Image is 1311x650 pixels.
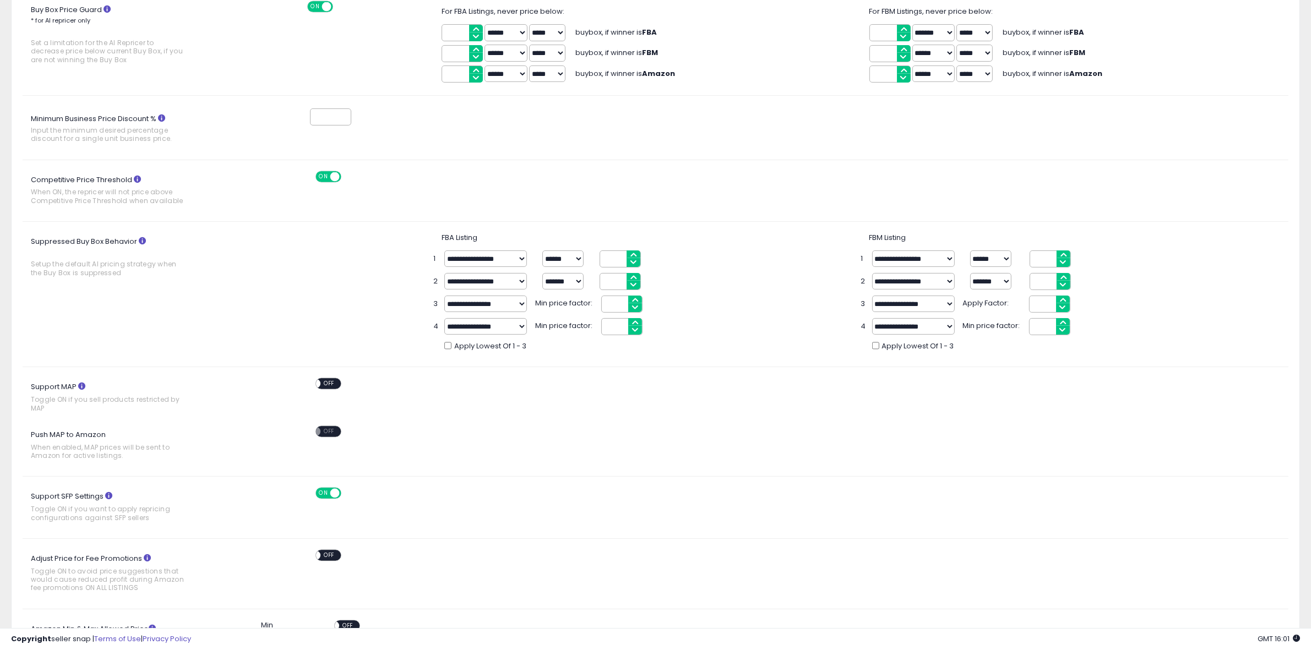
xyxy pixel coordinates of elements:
span: buybox, if winner is [575,27,657,37]
div: seller snap | | [11,634,191,644]
span: buybox, if winner is [575,68,675,79]
span: OFF [320,379,338,389]
span: For FBA Listings, never price below: [442,6,564,17]
label: Push MAP to Amazon [23,426,220,466]
b: FBA [642,27,657,37]
b: FBA [1069,27,1084,37]
span: Set a limitation for the AI Repricer to decrease price below current Buy Box, if you are not winn... [31,39,184,64]
span: 3 [861,299,867,309]
span: Setup the default AI pricing strategy when the Buy Box is suppressed [31,260,184,277]
span: When ON, the repricer will not price above Competitive Price Threshold when available [31,188,184,205]
b: Amazon [642,68,675,79]
span: Toggle ON if you sell products restricted by MAP [31,395,184,412]
span: Min price factor: [963,318,1024,331]
span: OFF [339,621,357,631]
span: 2025-09-15 16:01 GMT [1258,633,1300,644]
span: 4 [861,321,867,332]
span: 3 [433,299,439,309]
span: OFF [320,427,338,436]
label: Adjust Price for Fee Promotions [23,550,220,598]
a: Terms of Use [94,633,141,644]
span: buybox, if winner is [1003,47,1085,58]
span: Min price factor: [535,296,596,309]
span: OFF [339,172,357,181]
label: Minimum Business Price Discount % [23,111,220,149]
label: Support SFP Settings [23,488,220,527]
span: 2 [861,276,867,287]
span: Input the minimum desired percentage discount for a single unit business price. [31,126,184,143]
span: Apply Factor: [963,296,1024,309]
label: Competitive Price Threshold [23,171,220,211]
span: When enabled, MAP prices will be sent to Amazon for active listings. [31,443,184,460]
span: Apply Lowest Of 1 - 3 [882,341,954,352]
span: Toggle ON if you want to apply repricing configurations against SFP sellers [31,505,184,522]
label: Buy Box Price Guard [23,1,220,69]
span: OFF [331,2,349,12]
span: OFF [339,489,357,498]
span: FBA Listing [442,232,477,243]
span: Toggle ON to avoid price suggestions that would cause reduced profit during Amazon fee promotions... [31,567,184,592]
small: * for AI repricer only [31,16,90,25]
b: FBM [1069,47,1085,58]
span: Min price factor: [535,318,596,331]
b: Amazon [1069,68,1102,79]
b: FBM [642,47,658,58]
strong: Copyright [11,633,51,644]
span: 1 [433,254,439,264]
span: ON [317,172,330,181]
label: Suppressed Buy Box Behavior [23,233,220,282]
span: FBM Listing [869,232,906,243]
span: For FBM Listings, never price below: [869,6,993,17]
span: buybox, if winner is [1003,68,1102,79]
span: OFF [320,551,338,560]
span: 2 [433,276,439,287]
span: 4 [433,321,439,332]
span: buybox, if winner is [575,47,658,58]
label: Min [261,620,273,631]
span: ON [309,2,323,12]
a: Privacy Policy [143,633,191,644]
span: 1 [861,254,867,264]
span: ON [317,489,330,498]
span: Apply Lowest Of 1 - 3 [454,341,526,352]
label: Support MAP [23,378,220,418]
span: buybox, if winner is [1003,27,1084,37]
